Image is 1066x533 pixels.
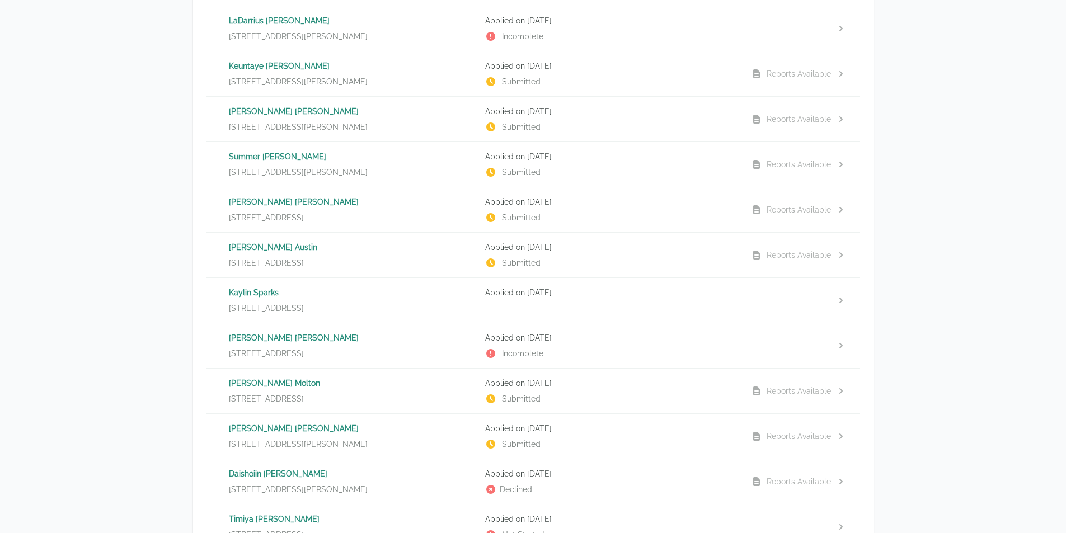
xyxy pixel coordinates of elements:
[229,393,304,404] span: [STREET_ADDRESS]
[229,468,477,479] p: Daishoiin [PERSON_NAME]
[485,438,733,450] p: Submitted
[229,423,477,434] p: [PERSON_NAME] [PERSON_NAME]
[527,243,552,252] time: [DATE]
[229,484,368,495] span: [STREET_ADDRESS][PERSON_NAME]
[527,107,552,116] time: [DATE]
[767,68,831,79] div: Reports Available
[229,196,477,207] p: [PERSON_NAME] [PERSON_NAME]
[206,323,860,368] a: [PERSON_NAME] [PERSON_NAME][STREET_ADDRESS]Applied on [DATE]Incomplete
[206,187,860,232] a: [PERSON_NAME] [PERSON_NAME][STREET_ADDRESS]Applied on [DATE]SubmittedReports Available
[229,378,477,389] p: [PERSON_NAME] Molton
[527,16,552,25] time: [DATE]
[485,484,733,495] p: Declined
[485,121,733,133] p: Submitted
[485,167,733,178] p: Submitted
[485,393,733,404] p: Submitted
[485,106,733,117] p: Applied on
[527,333,552,342] time: [DATE]
[229,60,477,72] p: Keuntaye [PERSON_NAME]
[767,385,831,397] div: Reports Available
[206,142,860,187] a: Summer [PERSON_NAME][STREET_ADDRESS][PERSON_NAME]Applied on [DATE]SubmittedReports Available
[485,60,733,72] p: Applied on
[485,242,733,253] p: Applied on
[527,515,552,523] time: [DATE]
[206,369,860,413] a: [PERSON_NAME] Molton[STREET_ADDRESS]Applied on [DATE]SubmittedReports Available
[527,469,552,478] time: [DATE]
[485,423,733,434] p: Applied on
[206,414,860,459] a: [PERSON_NAME] [PERSON_NAME][STREET_ADDRESS][PERSON_NAME]Applied on [DATE]SubmittedReports Available
[485,15,733,26] p: Applied on
[527,379,552,388] time: [DATE]
[767,476,831,487] div: Reports Available
[767,114,831,125] div: Reports Available
[206,278,860,323] a: Kaylin Sparks[STREET_ADDRESS]Applied on [DATE]
[527,152,552,161] time: [DATE]
[206,6,860,51] a: LaDarrius [PERSON_NAME][STREET_ADDRESS][PERSON_NAME]Applied on [DATE]Incomplete
[229,303,304,314] span: [STREET_ADDRESS]
[229,438,368,450] span: [STREET_ADDRESS][PERSON_NAME]
[229,121,368,133] span: [STREET_ADDRESS][PERSON_NAME]
[229,31,368,42] span: [STREET_ADDRESS][PERSON_NAME]
[229,15,477,26] p: LaDarrius [PERSON_NAME]
[485,31,733,42] p: Incomplete
[229,257,304,268] span: [STREET_ADDRESS]
[767,159,831,170] div: Reports Available
[229,242,477,253] p: [PERSON_NAME] Austin
[206,459,860,504] a: Daishoiin [PERSON_NAME][STREET_ADDRESS][PERSON_NAME]Applied on [DATE]DeclinedReports Available
[229,332,477,343] p: [PERSON_NAME] [PERSON_NAME]
[485,378,733,389] p: Applied on
[206,97,860,141] a: [PERSON_NAME] [PERSON_NAME][STREET_ADDRESS][PERSON_NAME]Applied on [DATE]SubmittedReports Available
[527,288,552,297] time: [DATE]
[527,62,552,70] time: [DATE]
[229,151,477,162] p: Summer [PERSON_NAME]
[767,431,831,442] div: Reports Available
[229,287,477,298] p: Kaylin Sparks
[485,212,733,223] p: Submitted
[485,76,733,87] p: Submitted
[229,513,477,525] p: Timiya [PERSON_NAME]
[485,348,733,359] p: Incomplete
[229,212,304,223] span: [STREET_ADDRESS]
[485,332,733,343] p: Applied on
[206,233,860,277] a: [PERSON_NAME] Austin[STREET_ADDRESS]Applied on [DATE]SubmittedReports Available
[527,197,552,206] time: [DATE]
[485,513,733,525] p: Applied on
[767,204,831,215] div: Reports Available
[485,196,733,207] p: Applied on
[485,257,733,268] p: Submitted
[206,51,860,96] a: Keuntaye [PERSON_NAME][STREET_ADDRESS][PERSON_NAME]Applied on [DATE]SubmittedReports Available
[229,167,368,178] span: [STREET_ADDRESS][PERSON_NAME]
[485,151,733,162] p: Applied on
[229,348,304,359] span: [STREET_ADDRESS]
[229,76,368,87] span: [STREET_ADDRESS][PERSON_NAME]
[485,468,733,479] p: Applied on
[527,424,552,433] time: [DATE]
[767,249,831,261] div: Reports Available
[229,106,477,117] p: [PERSON_NAME] [PERSON_NAME]
[485,287,733,298] p: Applied on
